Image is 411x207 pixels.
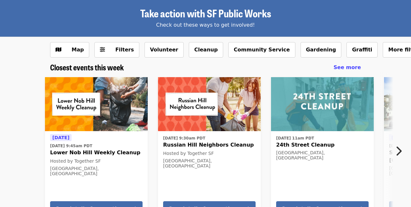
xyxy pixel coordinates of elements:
span: Russian Hill Neighbors Cleanup [163,141,256,149]
button: Filters (0 selected) [94,42,139,58]
i: map icon [56,47,61,53]
div: [GEOGRAPHIC_DATA], [GEOGRAPHIC_DATA] [163,158,256,169]
span: Map [72,47,84,53]
span: Hosted by Together SF [163,151,214,156]
span: Closest events this week [50,61,124,73]
div: [GEOGRAPHIC_DATA], [GEOGRAPHIC_DATA] [276,150,369,161]
span: [DATE] [52,135,69,140]
span: 24th Street Cleanup [276,141,369,149]
button: Cleanup [189,42,223,58]
a: See more [334,64,361,71]
i: chevron-right icon [395,145,402,157]
button: Gardening [301,42,342,58]
img: Lower Nob Hill Weekly Cleanup organized by Together SF [45,77,148,131]
button: Graffiti [346,42,378,58]
i: sliders-h icon [100,47,105,53]
div: [GEOGRAPHIC_DATA], [GEOGRAPHIC_DATA] [50,166,143,177]
div: Check out these ways to get involved! [50,21,361,29]
img: 24th Street Cleanup organized by SF Public Works [271,77,374,131]
span: Take action with SF Public Works [140,5,271,21]
span: Filters [115,47,134,53]
span: Hosted by Together SF [50,158,101,164]
img: Russian Hill Neighbors Cleanup organized by Together SF [158,77,261,131]
time: [DATE] 11am PDT [276,135,314,141]
button: Community Service [228,42,295,58]
span: Lower Nob Hill Weekly Cleanup [50,149,143,157]
button: Next item [390,142,411,160]
button: Volunteer [144,42,184,58]
a: Closest events this week [50,63,124,72]
time: [DATE] 9:30am PDT [163,135,205,141]
time: [DATE] 9:45am PDT [50,143,92,149]
div: Closest events this week [45,63,366,72]
span: See more [334,64,361,70]
button: Show map view [50,42,89,58]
